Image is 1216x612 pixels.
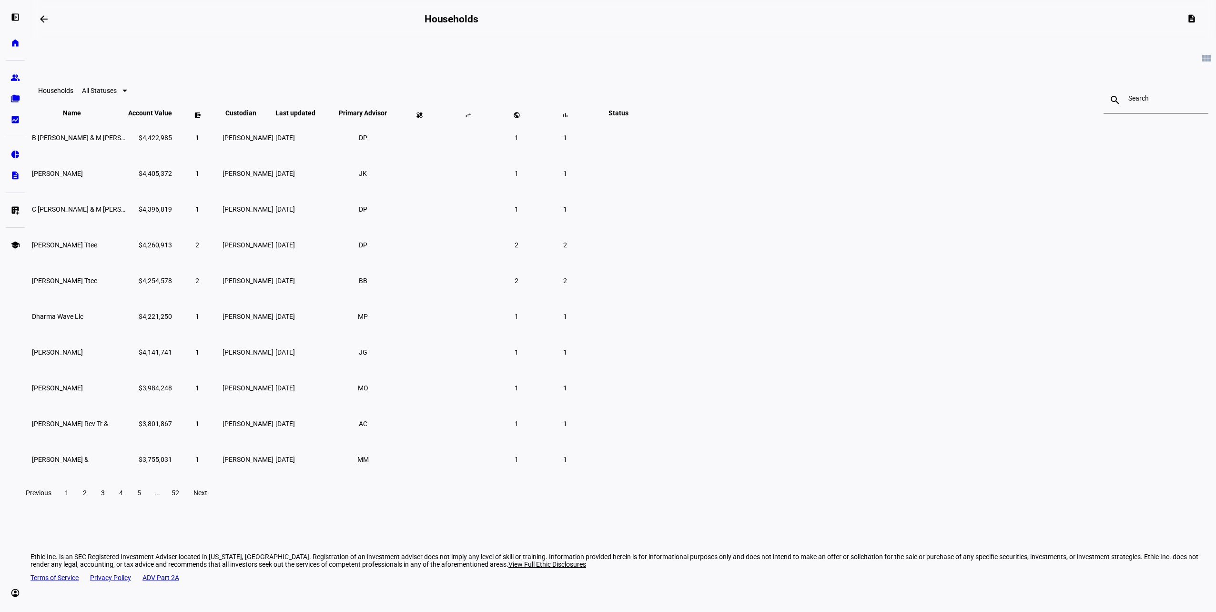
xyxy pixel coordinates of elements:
[275,348,295,356] span: [DATE]
[515,277,518,285] span: 2
[195,170,199,177] span: 1
[26,489,51,497] span: Previous
[275,313,295,320] span: [DATE]
[223,420,274,428] span: [PERSON_NAME]
[128,109,172,117] span: Account Value
[172,489,179,497] span: 52
[149,483,166,502] button: ...
[515,348,518,356] span: 1
[355,129,372,146] li: DP
[112,483,130,502] button: 4
[355,308,372,325] li: MP
[32,170,83,177] span: Barbara Leparulo
[185,483,215,502] button: Next
[563,456,567,463] span: 1
[65,489,69,497] span: 1
[515,313,518,320] span: 1
[128,120,172,155] td: $4,422,985
[195,348,199,356] span: 1
[515,420,518,428] span: 1
[38,13,50,25] mat-icon: arrow_backwards
[355,415,372,432] li: AC
[223,241,274,249] span: [PERSON_NAME]
[195,420,199,428] span: 1
[6,33,25,52] a: home
[223,205,274,213] span: [PERSON_NAME]
[83,489,87,497] span: 2
[154,489,160,497] span: ...
[195,205,199,213] span: 1
[10,115,20,124] eth-mat-symbol: bid_landscape
[355,201,372,218] li: DP
[10,205,20,215] eth-mat-symbol: list_alt_add
[275,170,295,177] span: [DATE]
[563,277,567,285] span: 2
[355,165,372,182] li: JK
[515,241,518,249] span: 2
[32,134,171,142] span: B GRANATIR & M KALOW TTEE
[275,241,295,249] span: [DATE]
[32,313,83,320] span: Dharma Wave Llc
[82,87,117,94] span: All Statuses
[195,134,199,142] span: 1
[6,145,25,164] a: pie_chart
[563,384,567,392] span: 1
[128,263,172,298] td: $4,254,578
[10,588,20,598] eth-mat-symbol: account_circle
[515,134,518,142] span: 1
[90,574,131,581] a: Privacy Policy
[32,456,89,463] span: Christian J. Canova &
[515,384,518,392] span: 1
[10,12,20,22] eth-mat-symbol: left_panel_open
[223,170,274,177] span: [PERSON_NAME]
[515,170,518,177] span: 1
[332,109,394,117] span: Primary Advisor
[128,370,172,405] td: $3,984,248
[195,277,199,285] span: 2
[10,73,20,82] eth-mat-symbol: group
[563,241,567,249] span: 2
[195,313,199,320] span: 1
[195,384,199,392] span: 1
[119,489,123,497] span: 4
[58,483,75,502] button: 1
[10,94,20,103] eth-mat-symbol: folder_copy
[225,109,271,117] span: Custodian
[563,205,567,213] span: 1
[275,384,295,392] span: [DATE]
[32,384,83,392] span: Linda S Leparulo
[601,109,636,117] span: Status
[128,192,172,226] td: $4,396,819
[515,456,518,463] span: 1
[30,574,79,581] a: Terms of Service
[195,241,199,249] span: 2
[1201,52,1212,64] mat-icon: view_module
[6,110,25,129] a: bid_landscape
[63,109,95,117] span: Name
[32,420,108,428] span: Anne C. Weisberg Rev Tr &
[355,451,372,468] li: MM
[128,156,172,191] td: $4,405,372
[32,205,171,213] span: C GRANATIR & M KALOW TTEE
[137,489,141,497] span: 5
[223,348,274,356] span: [PERSON_NAME]
[563,170,567,177] span: 1
[563,348,567,356] span: 1
[355,379,372,397] li: MO
[515,205,518,213] span: 1
[355,272,372,289] li: BB
[10,171,20,180] eth-mat-symbol: description
[275,277,295,285] span: [DATE]
[193,489,207,497] span: Next
[128,442,172,477] td: $3,755,031
[32,348,83,356] span: Irene Bogoni
[223,134,274,142] span: [PERSON_NAME]
[223,277,274,285] span: [PERSON_NAME]
[275,205,295,213] span: [DATE]
[20,483,57,502] button: Previous
[563,134,567,142] span: 1
[32,241,97,249] span: Kevin R Smith Ttee
[142,574,179,581] a: ADV Part 2A
[76,483,93,502] button: 2
[167,483,184,502] button: 52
